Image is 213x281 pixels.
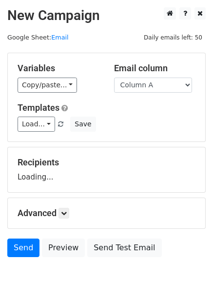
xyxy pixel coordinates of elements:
[18,208,195,219] h5: Advanced
[42,239,85,257] a: Preview
[7,7,206,24] h2: New Campaign
[18,78,77,93] a: Copy/paste...
[18,117,55,132] a: Load...
[70,117,96,132] button: Save
[87,239,161,257] a: Send Test Email
[18,63,99,74] h5: Variables
[140,32,206,43] span: Daily emails left: 50
[7,239,39,257] a: Send
[140,34,206,41] a: Daily emails left: 50
[18,102,59,113] a: Templates
[18,157,195,168] h5: Recipients
[18,157,195,182] div: Loading...
[7,34,69,41] small: Google Sheet:
[51,34,68,41] a: Email
[114,63,196,74] h5: Email column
